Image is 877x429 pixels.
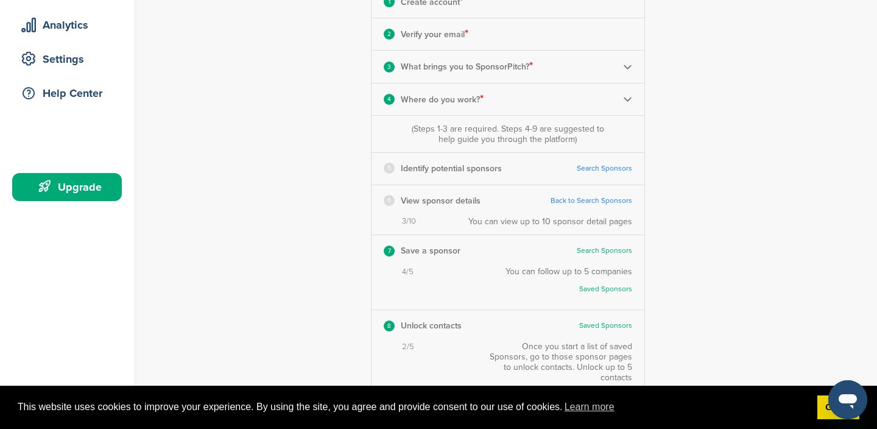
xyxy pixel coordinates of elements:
[384,163,395,174] div: 5
[18,48,122,70] div: Settings
[577,246,632,255] a: Search Sponsors
[518,285,632,294] a: Saved Sponsors
[401,91,484,107] p: Where do you work?
[384,246,395,257] div: 7
[384,94,395,105] div: 4
[18,176,122,198] div: Upgrade
[401,161,502,176] p: Identify potential sponsors
[18,14,122,36] div: Analytics
[579,321,632,330] a: Saved Sponsors
[563,398,616,416] a: learn more about cookies
[401,193,481,208] p: View sponsor details
[623,62,632,71] img: Checklist arrow 2
[505,266,632,302] div: You can follow up to 5 companies
[623,94,632,104] img: Checklist arrow 2
[12,11,122,39] a: Analytics
[402,267,414,277] span: 4/5
[384,29,395,40] div: 2
[409,124,607,144] div: (Steps 1-3 are required. Steps 4-9 are suggested to help guide you through the platform)
[384,62,395,73] div: 3
[551,196,632,205] a: Back to Search Sponsors
[577,164,632,173] a: Search Sponsors
[828,380,867,419] iframe: Button to launch messaging window
[468,216,632,227] div: You can view up to 10 sponsor detail pages
[12,173,122,201] a: Upgrade
[384,321,395,331] div: 8
[401,318,462,333] p: Unlock contacts
[18,82,122,104] div: Help Center
[402,216,416,227] span: 3/10
[401,26,468,42] p: Verify your email
[401,243,460,258] p: Save a sponsor
[12,79,122,107] a: Help Center
[12,45,122,73] a: Settings
[482,341,632,408] div: Once you start a list of saved Sponsors, go to those sponsor pages to unlock contacts. Unlock up ...
[18,398,808,416] span: This website uses cookies to improve your experience. By using the site, you agree and provide co...
[817,395,859,420] a: dismiss cookie message
[402,342,414,352] span: 2/5
[401,58,533,74] p: What brings you to SponsorPitch?
[384,195,395,206] div: 6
